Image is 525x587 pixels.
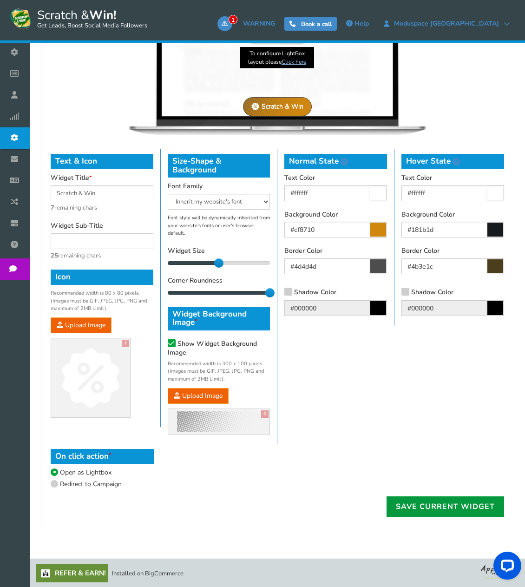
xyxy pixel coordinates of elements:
h4: Icon [51,270,153,285]
label: Text Color [401,174,432,183]
span: Show Widget Background Image [168,339,257,357]
iframe: LiveChat chat widget [486,548,525,587]
h4: Normal State [284,154,387,169]
span: To configure LightBox layout please [240,47,314,68]
span: Shadow Color [294,288,336,297]
label: Widget Title [51,174,92,183]
span: Book a call [301,20,332,28]
span: Installed on BigCommerce [112,569,184,578]
label: Font Family [168,182,203,191]
h4: Text & Icon [51,154,153,169]
span: Moduspace [GEOGRAPHIC_DATA] [389,20,504,27]
h4: Widget Background Image [168,307,270,330]
a: X [122,340,129,347]
label: Background Color [284,211,338,219]
a: Scratch &Win! Get Leads, Boost Social Media Followers [9,7,147,30]
span: Shadow Color [411,288,453,297]
strong: 7 [51,204,54,212]
small: Get Leads, Boost Social Media Followers [37,22,147,30]
a: Click here [282,58,306,66]
a: X [261,410,269,418]
a: Save current widget [387,496,504,517]
a: 1WARNING [217,16,280,31]
label: Border Color [401,247,440,256]
span: remaining chars [51,251,153,261]
span: Open as Lightbox [60,468,112,477]
label: Widget Size [168,247,205,256]
img: img-widget-icon.webp [251,103,259,111]
img: bg_logo_foot.webp [481,564,518,579]
span: Redirect to Campaign [60,480,122,488]
div: Scratch & Win [262,103,303,111]
h4: On click action [51,449,154,464]
span: Scratch & [33,7,147,30]
span: Help [354,19,369,28]
img: Scratch and Win [9,7,33,30]
strong: Win! [89,7,116,23]
h4: Size-Shape & Background [168,154,270,178]
span: 1 [229,15,237,24]
small: Recommended width is 300 x 100 pixels (Images must be GIF, JPEG, JPG, PNG and maximum of 2MB Limit). [168,360,270,383]
div: Font style will be dynamically inherited from your website's fonts or user's browser default. [168,214,270,237]
label: Text Color [284,174,315,183]
strong: 25 [51,251,58,260]
a: Refer & Earn! [36,564,108,582]
label: Background Color [401,211,455,219]
label: Corner Roundness [168,277,223,285]
label: Border Color [284,247,322,256]
a: Book a call [284,17,337,31]
a: Help [341,16,374,31]
label: Widget Sub-Title [51,222,103,231]
span: remaining chars [51,204,153,213]
h4: Hover State [401,154,505,169]
small: Recommended width is 80 x 80 pixels. (Images must be GIF, JPEG, JPG, PNG and maximum of 2MB Limit). [51,290,153,313]
span: WARNING [243,19,275,28]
